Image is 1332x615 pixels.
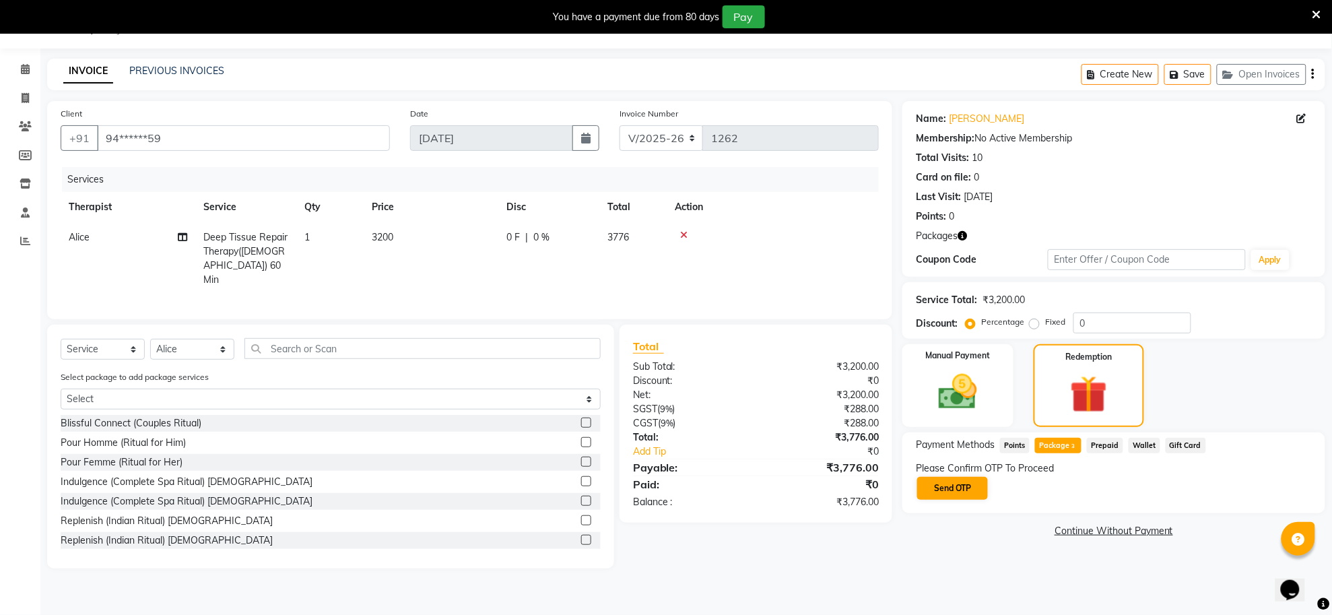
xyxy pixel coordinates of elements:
[61,514,273,528] div: Replenish (Indian Ritual) [DEMOGRAPHIC_DATA]
[974,170,979,185] div: 0
[623,374,756,388] div: Discount:
[949,112,1024,126] a: [PERSON_NAME]
[203,231,288,286] span: Deep Tissue Repair Therapy([DEMOGRAPHIC_DATA]) 60 Min
[756,459,890,476] div: ₹3,776.00
[983,293,1025,307] div: ₹3,200.00
[61,371,209,383] label: Select package to add package services
[61,416,201,430] div: Blissful Connect (Couples Ritual)
[364,192,498,222] th: Price
[63,59,113,84] a: INVOICE
[756,360,890,374] div: ₹3,200.00
[1070,443,1077,451] span: 3
[1129,438,1160,453] span: Wallet
[916,131,974,145] div: Membership:
[623,476,756,492] div: Paid:
[667,192,879,222] th: Action
[756,476,890,492] div: ₹0
[926,350,991,362] label: Manual Payment
[623,495,756,509] div: Balance :
[916,190,961,204] div: Last Visit:
[916,209,946,224] div: Points:
[916,229,958,243] span: Packages
[61,455,182,470] div: Pour Femme (Ritual for Her)
[296,192,364,222] th: Qty
[554,10,720,24] div: You have a payment due from 80 days
[1164,64,1211,85] button: Save
[623,388,756,402] div: Net:
[972,151,983,165] div: 10
[633,417,658,429] span: CGST
[1035,438,1081,453] span: Package
[195,192,296,222] th: Service
[61,494,312,509] div: Indulgence (Complete Spa Ritual) [DEMOGRAPHIC_DATA]
[756,374,890,388] div: ₹0
[61,125,98,151] button: +91
[1081,64,1159,85] button: Create New
[778,445,890,459] div: ₹0
[506,230,520,245] span: 0 F
[633,403,657,415] span: SGST
[623,459,756,476] div: Payable:
[916,317,958,331] div: Discount:
[69,231,90,243] span: Alice
[916,293,977,307] div: Service Total:
[533,230,550,245] span: 0 %
[61,475,312,489] div: Indulgence (Complete Spa Ritual) [DEMOGRAPHIC_DATA]
[1065,351,1112,363] label: Redemption
[756,430,890,445] div: ₹3,776.00
[61,192,195,222] th: Therapist
[623,445,778,459] a: Add Tip
[1059,371,1119,418] img: _gift.svg
[1045,316,1065,328] label: Fixed
[607,231,629,243] span: 3776
[410,108,428,120] label: Date
[927,370,989,414] img: _cash.svg
[756,402,890,416] div: ₹288.00
[97,125,390,151] input: Search by Name/Mobile/Email/Code
[1087,438,1123,453] span: Prepaid
[623,416,756,430] div: ( )
[244,338,601,359] input: Search or Scan
[61,436,186,450] div: Pour Homme (Ritual for Him)
[623,360,756,374] div: Sub Total:
[916,461,1312,476] div: Please Confirm OTP To Proceed
[599,192,667,222] th: Total
[633,339,664,354] span: Total
[905,524,1323,538] a: Continue Without Payment
[981,316,1024,328] label: Percentage
[620,108,678,120] label: Invoice Number
[1000,438,1030,453] span: Points
[756,388,890,402] div: ₹3,200.00
[1048,249,1246,270] input: Enter Offer / Coupon Code
[1275,561,1319,602] iframe: chat widget
[498,192,599,222] th: Disc
[61,533,273,548] div: Replenish (Indian Ritual) [DEMOGRAPHIC_DATA]
[916,112,946,126] div: Name:
[660,403,673,414] span: 9%
[661,418,673,428] span: 9%
[917,477,988,500] button: Send OTP
[372,231,393,243] span: 3200
[916,253,1048,267] div: Coupon Code
[916,151,969,165] div: Total Visits:
[623,402,756,416] div: ( )
[623,430,756,445] div: Total:
[61,108,82,120] label: Client
[756,495,890,509] div: ₹3,776.00
[1251,250,1290,270] button: Apply
[129,65,224,77] a: PREVIOUS INVOICES
[1217,64,1306,85] button: Open Invoices
[1166,438,1206,453] span: Gift Card
[525,230,528,245] span: |
[916,131,1312,145] div: No Active Membership
[964,190,993,204] div: [DATE]
[723,5,765,28] button: Pay
[916,438,995,452] span: Payment Methods
[62,167,889,192] div: Services
[304,231,310,243] span: 1
[916,170,971,185] div: Card on file:
[949,209,954,224] div: 0
[756,416,890,430] div: ₹288.00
